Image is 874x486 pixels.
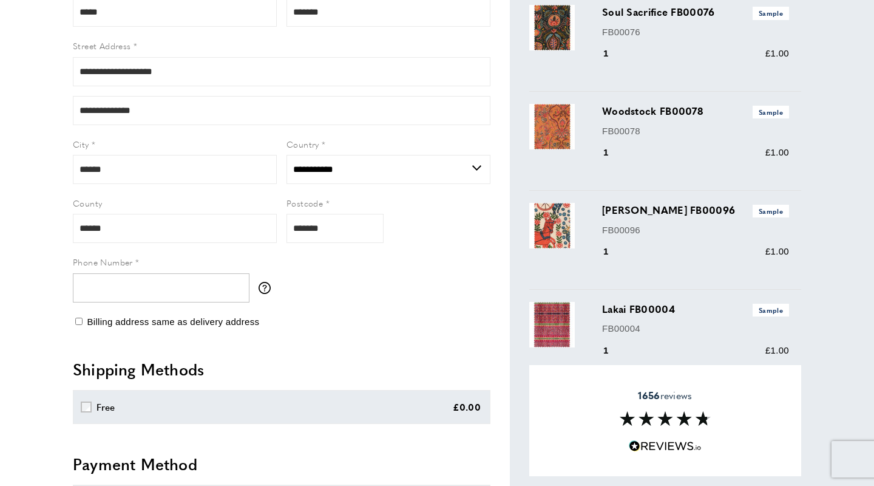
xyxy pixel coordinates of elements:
[620,411,711,426] img: Reviews section
[529,5,575,50] img: Soul Sacrifice FB00076
[602,203,789,217] h3: [PERSON_NAME] FB00096
[529,302,575,347] img: Lakai FB00004
[602,321,789,336] p: FB00004
[602,302,789,317] h3: Lakai FB00004
[753,106,789,118] span: Sample
[73,256,133,268] span: Phone Number
[453,400,481,414] div: £0.00
[638,388,660,402] strong: 1656
[73,453,490,475] h2: Payment Method
[765,48,789,58] span: £1.00
[87,317,259,327] span: Billing address same as delivery address
[602,343,626,358] div: 1
[286,197,323,209] span: Postcode
[602,124,789,139] p: FB00078
[286,138,319,150] span: Country
[73,358,490,380] h2: Shipping Methods
[75,318,83,325] input: Billing address same as delivery address
[638,389,692,401] span: reviews
[753,304,789,317] span: Sample
[753,205,789,217] span: Sample
[73,138,89,150] span: City
[765,246,789,256] span: £1.00
[73,197,102,209] span: County
[259,282,277,294] button: More information
[602,25,789,39] p: FB00076
[73,39,131,52] span: Street Address
[753,7,789,19] span: Sample
[602,46,626,61] div: 1
[602,5,789,19] h3: Soul Sacrifice FB00076
[765,147,789,157] span: £1.00
[602,104,789,118] h3: Woodstock FB00078
[529,203,575,248] img: Fasnacht FB00096
[765,345,789,355] span: £1.00
[97,400,115,414] div: Free
[629,440,702,452] img: Reviews.io 5 stars
[602,223,789,238] p: FB00096
[529,104,575,149] img: Woodstock FB00078
[602,145,626,160] div: 1
[602,244,626,259] div: 1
